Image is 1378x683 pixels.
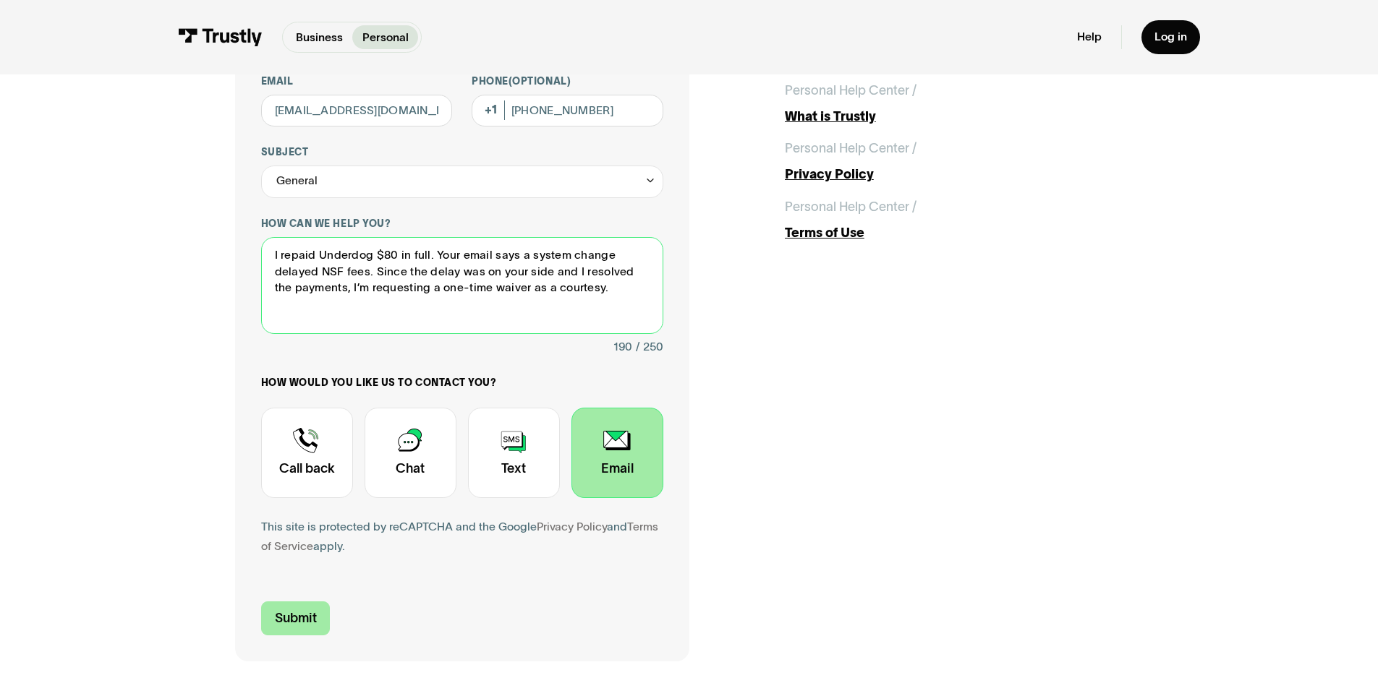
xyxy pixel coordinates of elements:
div: Personal Help Center / [785,139,916,158]
div: Personal Help Center / [785,81,916,100]
input: Submit [261,601,331,635]
div: 190 [613,338,632,357]
a: Personal [352,25,418,49]
div: General [276,171,318,191]
input: (555) 555-5555 [472,95,663,127]
div: What is Trustly [785,107,1144,126]
input: alex@mail.com [261,95,453,127]
label: Email [261,75,453,88]
p: Business [296,29,343,46]
label: Subject [261,146,663,159]
label: How would you like us to contact you? [261,377,663,390]
span: (Optional) [509,76,571,87]
p: Personal [362,29,409,46]
a: Personal Help Center /Privacy Policy [785,139,1144,184]
a: Terms of Service [261,520,658,552]
div: Privacy Policy [785,165,1144,184]
label: How can we help you? [261,218,663,231]
a: Business [286,25,352,49]
div: Terms of Use [785,223,1144,243]
label: Phone [472,75,663,88]
div: This site is protected by reCAPTCHA and the Google and apply. [261,517,663,557]
form: Contact Trustly Support [261,4,663,635]
a: Log in [1141,20,1200,54]
a: Personal Help Center /Terms of Use [785,197,1144,243]
div: General [261,166,663,198]
div: Log in [1154,30,1187,44]
img: Trustly Logo [178,28,263,46]
div: / 250 [636,338,663,357]
a: Help [1077,30,1102,44]
div: Personal Help Center / [785,197,916,217]
a: Privacy Policy [537,520,607,533]
a: Personal Help Center /What is Trustly [785,81,1144,126]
